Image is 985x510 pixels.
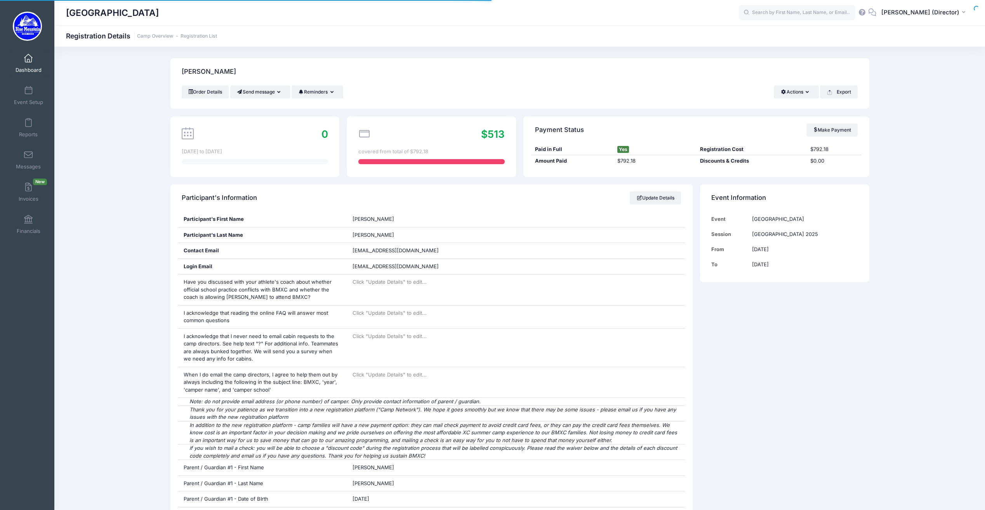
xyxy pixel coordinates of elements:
img: Blue Mountain Cross Country Camp [13,12,42,41]
div: Parent / Guardian #1 - Last Name [178,476,347,491]
td: To [711,257,748,272]
div: $792.18 [806,146,862,153]
a: Order Details [182,85,229,99]
span: [PERSON_NAME] [353,216,394,222]
div: covered from total of $792.18 [358,148,505,156]
div: Login Email [178,259,347,274]
span: Click "Update Details" to edit... [353,279,427,285]
input: Search by First Name, Last Name, or Email... [739,5,855,21]
h4: [PERSON_NAME] [182,61,236,83]
div: Participant's First Name [178,212,347,227]
span: Event Setup [14,99,43,106]
div: $0.00 [806,157,862,165]
span: New [33,179,47,185]
td: From [711,242,748,257]
span: $513 [481,128,505,140]
div: Registration Cost [696,146,806,153]
div: Paid in Full [531,146,614,153]
div: $792.18 [614,157,697,165]
span: Reports [19,131,38,138]
a: Camp Overview [137,33,173,39]
td: Event [711,212,748,227]
a: Update Details [630,191,681,205]
div: Contact Email [178,243,347,258]
span: [EMAIL_ADDRESS][DOMAIN_NAME] [353,263,450,271]
a: Dashboard [10,50,47,77]
span: Yes [617,146,629,153]
div: Parent / Guardian #1 - Date of BIrth [178,491,347,507]
span: [DATE] [353,496,369,502]
h4: Payment Status [535,119,584,141]
span: [PERSON_NAME] [353,232,394,238]
div: When I do email the camp directors, I agree to help them out by always including the following in... [178,367,347,398]
div: if you wish to mail a check: you will be able to choose a "discount code" during the registration... [178,444,685,460]
h4: Event Information [711,187,766,209]
span: 0 [321,128,328,140]
td: [GEOGRAPHIC_DATA] 2025 [749,227,858,242]
h1: [GEOGRAPHIC_DATA] [66,4,159,22]
a: Financials [10,211,47,238]
td: Session [711,227,748,242]
a: Make Payment [806,123,858,137]
div: Parent / Guardian #1 - First Name [178,460,347,475]
div: Have you discussed with your athlete's coach about whether official school practice conflicts wit... [178,274,347,305]
span: [EMAIL_ADDRESS][DOMAIN_NAME] [353,247,439,253]
span: Click "Update Details" to edit... [353,310,427,316]
span: Financials [17,228,40,234]
a: Reports [10,114,47,141]
span: Messages [16,163,41,170]
button: Export [820,85,858,99]
button: [PERSON_NAME] (Director) [876,4,973,22]
span: [PERSON_NAME] [353,464,394,470]
div: [DATE] to [DATE] [182,148,328,156]
a: Registration List [181,33,217,39]
h4: Participant's Information [182,187,257,209]
td: [GEOGRAPHIC_DATA] [749,212,858,227]
td: [DATE] [749,257,858,272]
div: Note: do not provide email address (or phone number) of camper. Only provide contact information ... [178,398,685,406]
div: Thank you for your patience as we transition into a new registration platform ("Camp Network"). W... [178,406,685,421]
div: I acknowledge that reading the online FAQ will answer most common questions [178,305,347,328]
div: I acknowledge that I never need to email cabin requests to the camp directors. See help text "?" ... [178,329,347,367]
span: Click "Update Details" to edit... [353,333,427,339]
button: Actions [774,85,818,99]
span: [PERSON_NAME] (Director) [881,8,959,17]
div: Participant's Last Name [178,227,347,243]
span: [PERSON_NAME] [353,480,394,486]
button: Send message [230,85,290,99]
button: Reminders [292,85,343,99]
div: Discounts & Credits [696,157,806,165]
div: Amount Paid [531,157,614,165]
span: Invoices [19,196,38,202]
span: Dashboard [16,67,42,73]
span: Click "Update Details" to edit... [353,371,427,378]
div: In addition to the new registration platform - camp families will have a new payment option: they... [178,422,685,444]
h1: Registration Details [66,32,217,40]
a: InvoicesNew [10,179,47,206]
td: [DATE] [749,242,858,257]
a: Messages [10,146,47,173]
a: Event Setup [10,82,47,109]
